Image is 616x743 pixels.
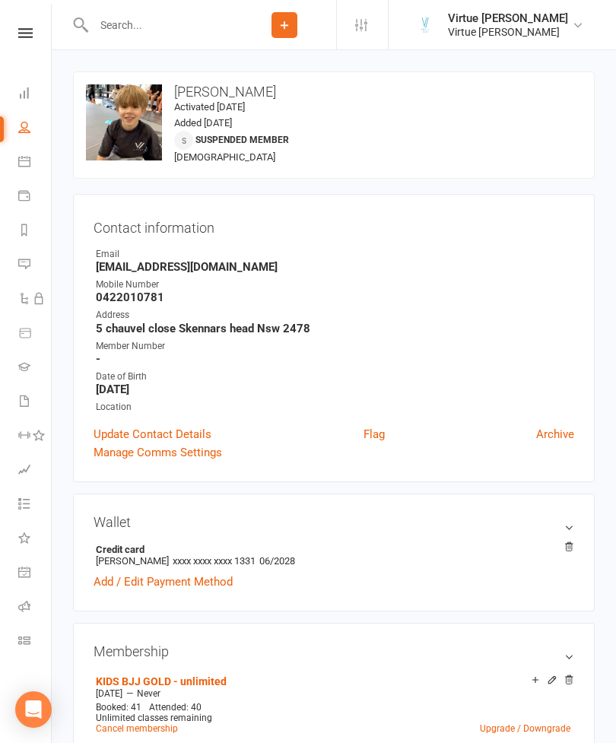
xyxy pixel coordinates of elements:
div: Member Number [96,339,574,354]
strong: [DATE] [96,383,574,396]
a: Cancel membership [96,723,178,734]
strong: [EMAIL_ADDRESS][DOMAIN_NAME] [96,260,574,274]
div: Date of Birth [96,370,574,384]
h3: [PERSON_NAME] [86,84,582,100]
span: Unlimited classes remaining [96,713,212,723]
div: Virtue [PERSON_NAME] [448,11,568,25]
a: Calendar [18,146,52,180]
strong: 5 chauvel close Skennars head Nsw 2478 [96,322,574,335]
a: Roll call kiosk mode [18,591,52,625]
span: [DATE] [96,688,122,699]
a: Reports [18,214,52,249]
div: Virtue [PERSON_NAME] [448,25,568,39]
strong: 0422010781 [96,291,574,304]
a: Payments [18,180,52,214]
a: Dashboard [18,78,52,112]
div: Open Intercom Messenger [15,691,52,728]
time: Added [DATE] [174,117,232,129]
img: thumb_image1658196043.png [410,10,440,40]
input: Search... [89,14,233,36]
div: — [92,687,574,700]
a: Assessments [18,454,52,488]
div: Address [96,308,574,322]
div: Mobile Number [96,278,574,292]
strong: - [96,352,574,366]
a: Add / Edit Payment Method [94,573,233,591]
a: General attendance kiosk mode [18,557,52,591]
a: Class kiosk mode [18,625,52,659]
a: Flag [364,425,385,443]
a: Product Sales [18,317,52,351]
span: Suspended member [195,135,289,145]
div: Email [96,247,574,262]
span: Booked: 41 [96,702,141,713]
a: Update Contact Details [94,425,211,443]
h3: Membership [94,643,574,659]
a: Manage Comms Settings [94,443,222,462]
a: People [18,112,52,146]
a: KIDS BJJ GOLD - unlimited [96,675,227,687]
a: Archive [536,425,574,443]
li: [PERSON_NAME] [94,541,574,569]
a: Upgrade / Downgrade [480,723,570,734]
div: Location [96,400,574,414]
span: Never [137,688,160,699]
strong: Credit card [96,544,567,555]
a: What's New [18,522,52,557]
time: Activated [DATE] [174,101,245,113]
span: [DEMOGRAPHIC_DATA] [174,151,275,163]
h3: Contact information [94,214,574,236]
img: image1743199828.png [86,84,162,160]
span: xxxx xxxx xxxx 1331 [173,555,256,567]
span: Attended: 40 [149,702,202,713]
span: 06/2028 [259,555,295,567]
h3: Wallet [94,514,574,530]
